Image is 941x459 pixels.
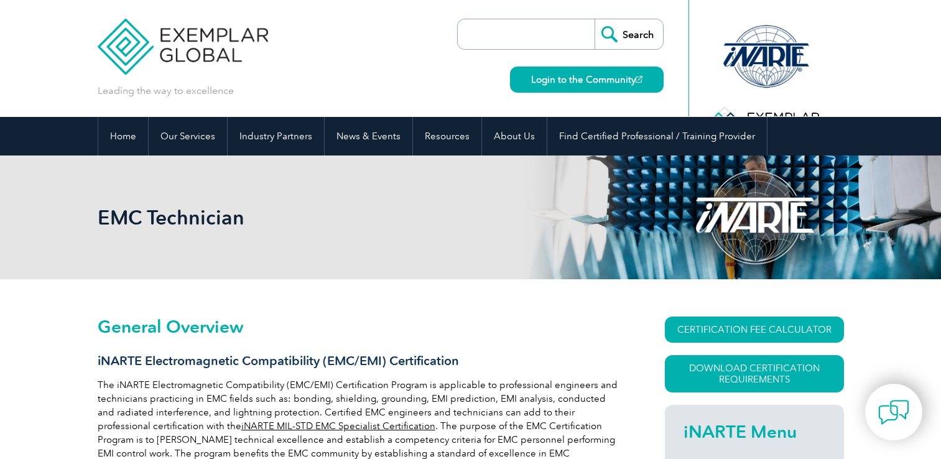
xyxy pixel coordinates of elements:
[878,397,909,428] img: contact-chat.png
[98,84,234,98] p: Leading the way to excellence
[595,19,663,49] input: Search
[636,76,642,83] img: open_square.png
[665,355,844,392] a: Download Certification Requirements
[325,117,412,155] a: News & Events
[482,117,547,155] a: About Us
[510,67,664,93] a: Login to the Community
[547,117,767,155] a: Find Certified Professional / Training Provider
[149,117,227,155] a: Our Services
[413,117,481,155] a: Resources
[684,422,825,442] h2: iNARTE Menu
[98,317,620,336] h2: General Overview
[98,205,575,229] h1: EMC Technician
[98,353,620,369] h3: iNARTE Electromagnetic Compatibility (EMC/EMI) Certification
[228,117,324,155] a: Industry Partners
[665,317,844,343] a: CERTIFICATION FEE CALCULATOR
[241,420,435,432] a: iNARTE MIL-STD EMC Specialist Certification
[98,117,148,155] a: Home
